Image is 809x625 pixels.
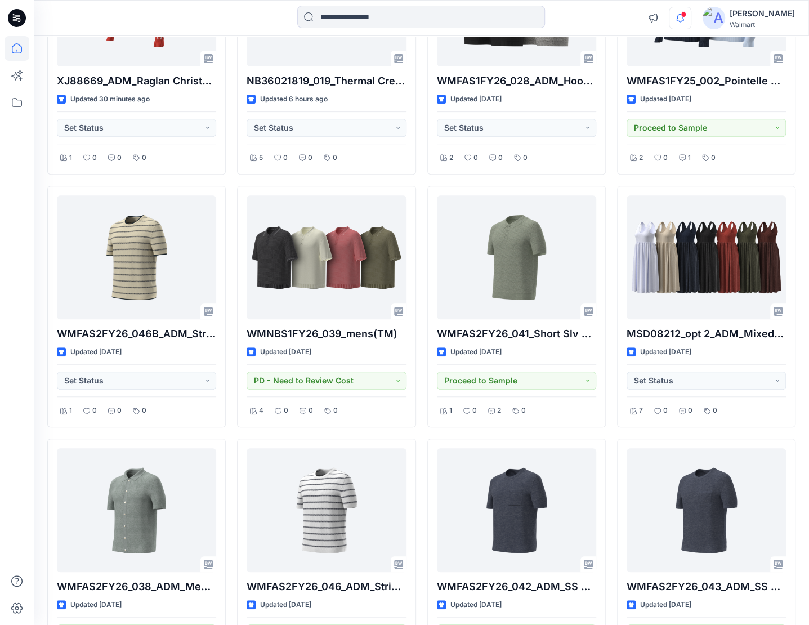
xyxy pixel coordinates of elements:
p: 0 [521,405,526,417]
p: Updated [DATE] [640,599,691,611]
p: 4 [259,405,263,417]
p: 0 [711,152,716,164]
p: 0 [663,405,668,417]
p: 1 [449,405,452,417]
p: XJ88669_ADM_Raglan Christmas Cardi [57,73,216,89]
p: MSD08212_opt 2_ADM_Mixed Media Tank Dress [627,326,786,342]
a: WMFAS2FY26_042_ADM_SS Tee [437,448,596,572]
p: Updated [DATE] [640,93,691,105]
p: 5 [259,152,263,164]
p: Updated [DATE] [260,599,311,611]
img: avatar [703,7,725,29]
p: Updated [DATE] [70,346,122,358]
p: WMFAS2FY26_042_ADM_SS Tee [437,579,596,595]
p: Updated [DATE] [450,93,502,105]
p: Updated [DATE] [450,599,502,611]
p: 0 [523,152,528,164]
p: 0 [283,152,288,164]
p: Updated 30 minutes ago [70,93,150,105]
p: 0 [333,152,337,164]
p: NB36021819_019_Thermal Crew Neck [247,73,406,89]
p: WMFAS2FY26_041_Short Slv Boucle [437,326,596,342]
p: 0 [713,405,717,417]
p: Updated [DATE] [640,346,691,358]
p: WMNBS1FY26_039_mens(TM) [247,326,406,342]
p: WMFAS2FY26_046B_ADM_Stripe Tee [57,326,216,342]
a: WMFAS2FY26_041_Short Slv Boucle [437,195,596,319]
p: 1 [69,405,72,417]
p: WMFAS2FY26_046_ADM_Stripe Tee [247,579,406,595]
a: WMNBS1FY26_039_mens(TM) [247,195,406,319]
p: 0 [309,405,313,417]
p: 0 [308,152,312,164]
p: 0 [117,405,122,417]
a: WMFAS2FY26_038_ADM_Mens Diamond Stitch Button down 2 [57,448,216,572]
p: Updated [DATE] [260,346,311,358]
p: 0 [142,405,146,417]
p: 1 [688,152,691,164]
a: WMFAS2FY26_043_ADM_SS Tee [627,448,786,572]
p: 0 [92,152,97,164]
p: 2 [449,152,453,164]
p: 2 [639,152,643,164]
p: Updated [DATE] [70,599,122,611]
p: 0 [688,405,692,417]
p: 7 [639,405,643,417]
p: 0 [284,405,288,417]
p: 0 [142,152,146,164]
p: WMFAS1FY25_002_Pointelle Cable Crewnek [627,73,786,89]
p: 0 [333,405,338,417]
p: WMFAS2FY26_043_ADM_SS Tee [627,579,786,595]
p: 2 [497,405,501,417]
div: [PERSON_NAME] [730,7,795,20]
p: 1 [69,152,72,164]
p: 0 [663,152,668,164]
p: Updated 6 hours ago [260,93,328,105]
a: WMFAS2FY26_046B_ADM_Stripe Tee [57,195,216,319]
div: Walmart [730,20,795,29]
p: 0 [117,152,122,164]
a: MSD08212_opt 2_ADM_Mixed Media Tank Dress [627,195,786,319]
a: WMFAS2FY26_046_ADM_Stripe Tee [247,448,406,572]
p: 0 [472,405,477,417]
p: Updated [DATE] [450,346,502,358]
p: 0 [92,405,97,417]
p: 0 [498,152,503,164]
p: 0 [473,152,478,164]
p: WMFAS2FY26_038_ADM_Mens Diamond Stitch Button down 2 [57,579,216,595]
p: WMFAS1FY26_028_ADM_Hoodie Sweater [437,73,596,89]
